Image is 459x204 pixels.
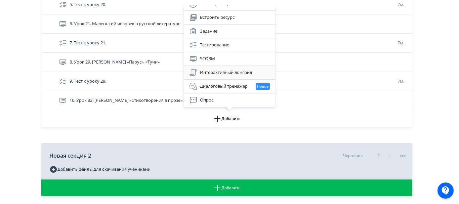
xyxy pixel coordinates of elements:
div: SCORM [189,55,270,63]
div: Интерактивный лонгрид [189,69,270,77]
div: Тестирование [189,41,270,49]
div: Задание [189,27,270,35]
div: Опрос [189,96,270,104]
div: Встроить ресурс [189,13,270,22]
div: Диалоговый тренажер [189,82,270,90]
span: Новое [257,84,268,89]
